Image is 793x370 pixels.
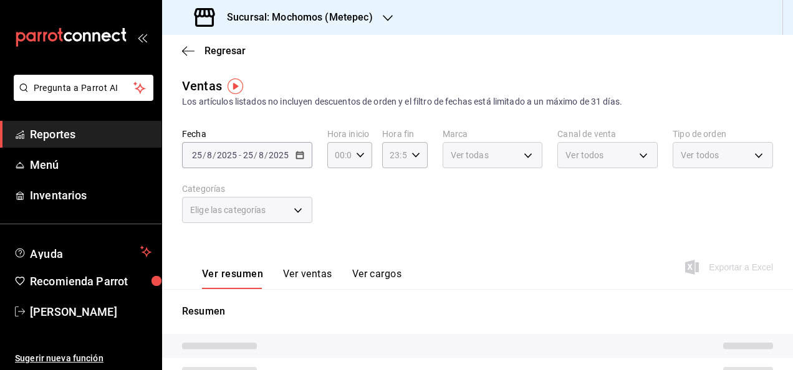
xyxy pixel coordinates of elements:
input: -- [243,150,254,160]
div: Ventas [182,77,222,95]
span: / [254,150,257,160]
label: Canal de venta [557,130,658,138]
div: navigation tabs [202,268,401,289]
span: Inventarios [30,187,151,204]
span: [PERSON_NAME] [30,303,151,320]
span: Ver todos [681,149,719,161]
label: Categorías [182,184,312,193]
p: Resumen [182,304,773,319]
span: / [203,150,206,160]
span: Ayuda [30,244,135,259]
span: / [213,150,216,160]
input: ---- [268,150,289,160]
div: Los artículos listados no incluyen descuentos de orden y el filtro de fechas está limitado a un m... [182,95,773,108]
button: Ver resumen [202,268,263,289]
span: Sugerir nueva función [15,352,151,365]
button: Regresar [182,45,246,57]
img: Tooltip marker [228,78,243,94]
span: / [264,150,268,160]
button: Ver ventas [283,268,332,289]
span: Regresar [204,45,246,57]
input: ---- [216,150,238,160]
label: Marca [443,130,543,138]
span: Reportes [30,126,151,143]
input: -- [191,150,203,160]
a: Pregunta a Parrot AI [9,90,153,103]
button: Ver cargos [352,268,402,289]
span: Pregunta a Parrot AI [34,82,134,95]
span: Ver todos [565,149,603,161]
label: Tipo de orden [673,130,773,138]
button: Pregunta a Parrot AI [14,75,153,101]
label: Hora fin [382,130,427,138]
label: Fecha [182,130,312,138]
input: -- [206,150,213,160]
button: open_drawer_menu [137,32,147,42]
span: Ver todas [451,149,489,161]
h3: Sucursal: Mochomos (Metepec) [217,10,373,25]
span: Menú [30,156,151,173]
span: - [239,150,241,160]
label: Hora inicio [327,130,372,138]
span: Recomienda Parrot [30,273,151,290]
span: Elige las categorías [190,204,266,216]
input: -- [258,150,264,160]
